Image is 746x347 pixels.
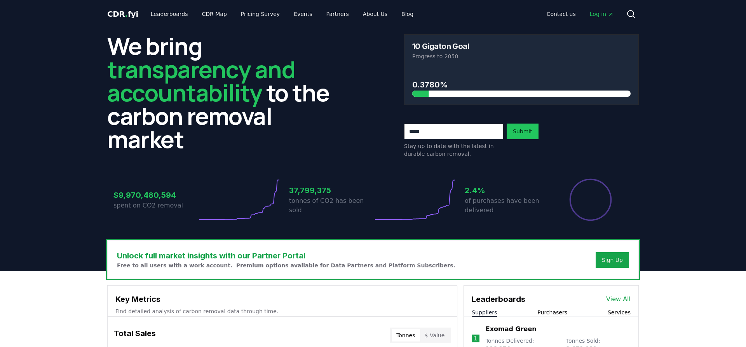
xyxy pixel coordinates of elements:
[117,250,455,262] h3: Unlock full market insights with our Partner Portal
[472,309,497,316] button: Suppliers
[145,7,194,21] a: Leaderboards
[289,185,373,196] h3: 37,799,375
[288,7,318,21] a: Events
[474,334,478,343] p: 1
[196,7,233,21] a: CDR Map
[145,7,420,21] nav: Main
[569,178,612,221] div: Percentage of sales delivered
[113,189,197,201] h3: $9,970,480,594
[507,124,539,139] button: Submit
[412,42,469,50] h3: 10 Gigaton Goal
[235,7,286,21] a: Pricing Survey
[320,7,355,21] a: Partners
[540,7,620,21] nav: Main
[540,7,582,21] a: Contact us
[392,329,420,342] button: Tonnes
[357,7,394,21] a: About Us
[584,7,620,21] a: Log in
[404,142,504,158] p: Stay up to date with the latest in durable carbon removal.
[602,256,623,264] a: Sign Up
[590,10,614,18] span: Log in
[113,201,197,210] p: spent on CO2 removal
[289,196,373,215] p: tonnes of CO2 has been sold
[465,196,549,215] p: of purchases have been delivered
[486,324,537,334] a: Exomad Green
[114,328,156,343] h3: Total Sales
[107,34,342,151] h2: We bring to the carbon removal market
[395,7,420,21] a: Blog
[107,53,295,108] span: transparency and accountability
[107,9,138,19] span: CDR fyi
[606,295,631,304] a: View All
[465,185,549,196] h3: 2.4%
[107,9,138,19] a: CDR.fyi
[608,309,631,316] button: Services
[412,79,631,91] h3: 0.3780%
[115,293,449,305] h3: Key Metrics
[412,52,631,60] p: Progress to 2050
[472,293,525,305] h3: Leaderboards
[596,252,629,268] button: Sign Up
[537,309,567,316] button: Purchasers
[125,9,128,19] span: .
[117,262,455,269] p: Free to all users with a work account. Premium options available for Data Partners and Platform S...
[420,329,450,342] button: $ Value
[115,307,449,315] p: Find detailed analysis of carbon removal data through time.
